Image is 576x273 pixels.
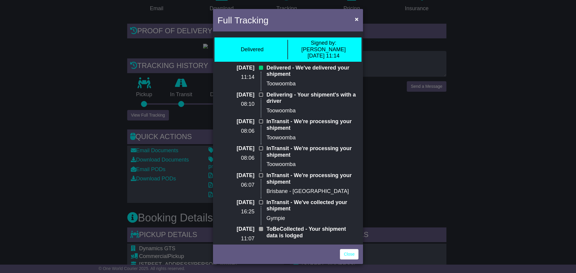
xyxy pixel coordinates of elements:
[266,199,358,212] p: InTransit - We've collected your shipment
[217,128,254,135] p: 08:06
[266,81,358,87] p: Toowoomba
[217,145,254,152] p: [DATE]
[217,199,254,206] p: [DATE]
[291,40,356,59] div: [PERSON_NAME] [DATE] 11:14
[217,155,254,162] p: 08:06
[217,172,254,179] p: [DATE]
[217,118,254,125] p: [DATE]
[266,188,358,195] p: Brisbane - [GEOGRAPHIC_DATA]
[217,182,254,188] p: 06:07
[340,249,358,260] a: Close
[217,13,268,27] h4: Full Tracking
[266,92,358,105] p: Delivering - Your shipment's with a driver
[217,226,254,233] p: [DATE]
[311,40,336,46] span: Signed by:
[355,16,358,22] span: ×
[266,215,358,222] p: Gympie
[217,236,254,242] p: 11:07
[266,118,358,131] p: InTransit - We're processing your shipment
[266,135,358,141] p: Toowoomba
[217,209,254,215] p: 16:25
[217,101,254,108] p: 08:10
[217,74,254,81] p: 11:14
[266,65,358,78] p: Delivered - We've delivered your shipment
[266,172,358,185] p: InTransit - We're processing your shipment
[266,145,358,158] p: InTransit - We're processing your shipment
[217,92,254,98] p: [DATE]
[266,108,358,114] p: Toowoomba
[241,46,263,53] div: Delivered
[217,65,254,71] p: [DATE]
[352,13,361,25] button: Close
[266,242,358,249] p: Gympie
[266,226,358,239] p: ToBeCollected - Your shipment data is lodged
[266,161,358,168] p: Toowoomba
